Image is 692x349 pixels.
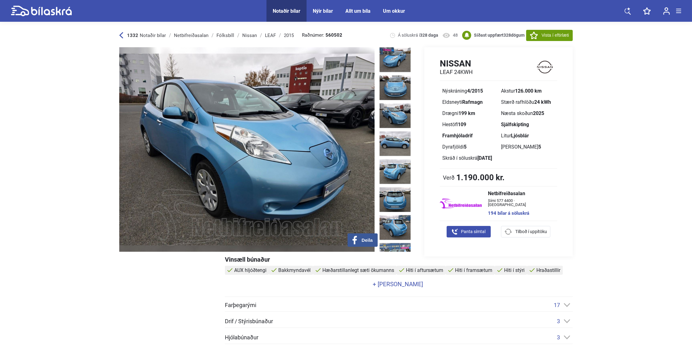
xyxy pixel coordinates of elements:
[442,100,496,105] div: Eldsneyti
[501,145,555,149] div: [PERSON_NAME]
[442,122,496,127] div: Hestöfl
[398,32,438,38] span: Á söluskrá í
[526,30,573,41] button: Vista í eftirlæti
[503,33,511,38] span: 328
[234,267,266,273] span: AUX hljóðtengi
[442,133,473,139] b: Framhjóladrif
[557,318,560,324] span: 3
[380,75,411,100] img: 1728397248_6200692594196630651_697221078858597.jpg
[380,159,411,184] img: 1728397251_4711332891466933564_697223566609100.jpg
[284,33,294,38] div: 2015
[534,99,551,105] b: 24 kWh
[538,144,541,150] b: 5
[225,256,573,263] div: Vinsæll búnaður
[322,267,394,273] span: Hæðarstillanlegt sæti ökumanns
[515,88,542,94] b: 126.000 km
[380,215,411,240] img: 1728397252_6095434108050417540_697224912933713.jpg
[442,89,496,94] div: Nýskráning
[458,122,466,127] b: 109
[225,302,256,308] span: Farþegarými
[443,174,455,181] span: Verð
[380,103,411,128] img: 1728397249_5891744118750752476_697221784944970.jpg
[477,155,492,161] b: [DATE]
[663,7,670,15] img: user-login.svg
[511,133,529,139] b: Ljósblár
[278,267,311,273] span: Bakkmyndavél
[242,33,257,38] div: Nissan
[455,267,492,273] span: Hiti í framsætum
[174,33,208,38] div: Netbifreiðasalan
[127,33,138,38] b: 1332
[464,144,467,150] b: 5
[380,47,411,72] img: 1728397247_1281501896601894155_697220412190006.jpg
[348,233,378,247] button: Deila
[458,110,475,116] b: 199 km
[504,267,525,273] span: Hiti í stýri
[420,33,438,38] b: 328 daga
[461,228,485,235] span: Panta símtal
[140,33,166,38] span: Notaðir bílar
[474,33,525,38] b: Síðast uppfært dögum
[265,33,276,38] div: LEAF
[501,133,555,138] div: Litur
[225,281,571,287] a: + [PERSON_NAME]
[501,89,555,94] div: Akstur
[554,302,560,308] span: 17
[380,187,411,212] img: 1728397251_3349176961657836990_697224273831861.jpg
[488,191,551,196] span: Netbifreiðasalan
[488,199,551,207] span: Sími 577 4400 · [GEOGRAPHIC_DATA]
[216,33,234,38] div: Fólksbíll
[442,145,496,149] div: Dyrafjöldi
[273,8,300,14] a: Notaðir bílar
[501,100,555,105] div: Stærð rafhlöðu
[557,334,560,341] span: 3
[440,69,473,76] h2: LEAF 24KWH
[442,156,496,161] div: Skráð í söluskrá
[501,111,555,116] div: Næsta skoðun
[542,32,569,39] span: Vista í eftirlæti
[406,267,443,273] span: Hiti í aftursætum
[442,111,496,116] div: Drægni
[326,33,342,38] b: 560502
[515,228,547,235] span: Tilboð í uppítöku
[533,58,557,76] img: logo Nissan LEAF 24KWH
[383,8,405,14] a: Um okkur
[462,99,483,105] b: Rafmagn
[302,33,342,38] span: Raðnúmer:
[225,319,273,324] span: Drif / Stýrisbúnaður
[362,237,373,243] span: Deila
[380,243,411,268] img: 1728397253_2167106102296476488_697225642636496.jpg
[225,335,258,340] span: Hjólabúnaður
[536,267,560,273] span: Hraðastillir
[533,110,544,116] b: 2025
[501,122,529,127] b: Sjálfskipting
[467,88,483,94] b: 4/2015
[453,32,458,38] span: 48
[345,8,371,14] a: Allt um bíla
[313,8,333,14] a: Nýir bílar
[488,211,551,216] a: 194 bílar á söluskrá
[380,131,411,156] img: 1728397249_6856620502674789540_697222502172325.jpg
[456,173,505,181] b: 1.190.000 kr.
[440,58,473,69] h1: Nissan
